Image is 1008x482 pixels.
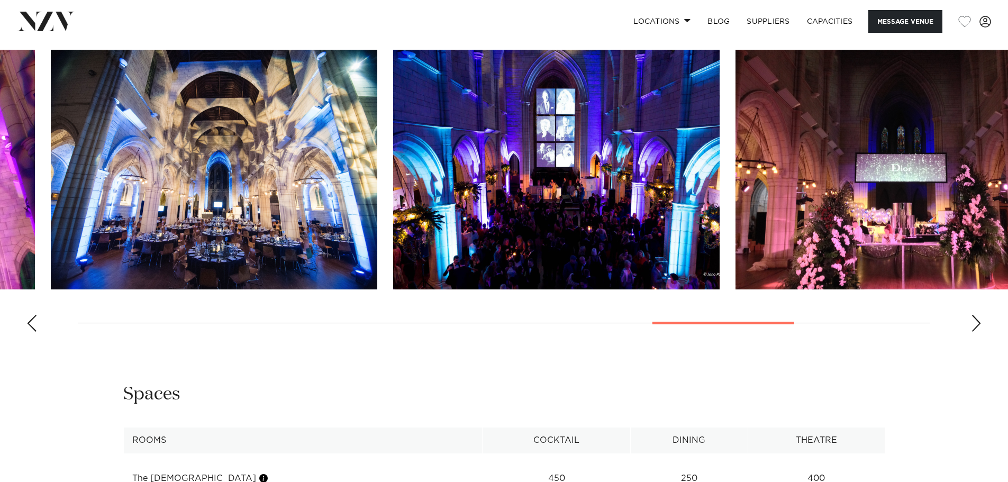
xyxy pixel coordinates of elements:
[393,50,720,289] swiper-slide: 12 / 15
[625,10,699,33] a: Locations
[123,428,483,453] th: Rooms
[738,10,798,33] a: SUPPLIERS
[51,50,377,289] swiper-slide: 11 / 15
[748,428,885,453] th: Theatre
[798,10,861,33] a: Capacities
[699,10,738,33] a: BLOG
[483,428,631,453] th: Cocktail
[631,428,748,453] th: Dining
[17,12,75,31] img: nzv-logo.png
[123,383,180,406] h2: Spaces
[868,10,942,33] button: Message Venue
